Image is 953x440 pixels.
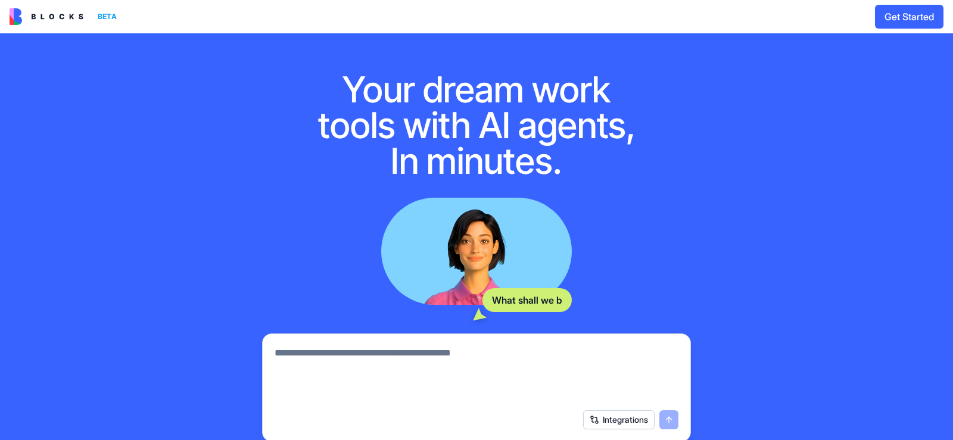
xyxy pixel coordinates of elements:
button: Integrations [583,410,655,429]
h1: Your dream work tools with AI agents, In minutes. [305,71,648,179]
img: logo [10,8,83,25]
button: Get Started [875,5,943,29]
div: What shall we b [482,288,572,312]
a: BETA [10,8,122,25]
div: BETA [93,8,122,25]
